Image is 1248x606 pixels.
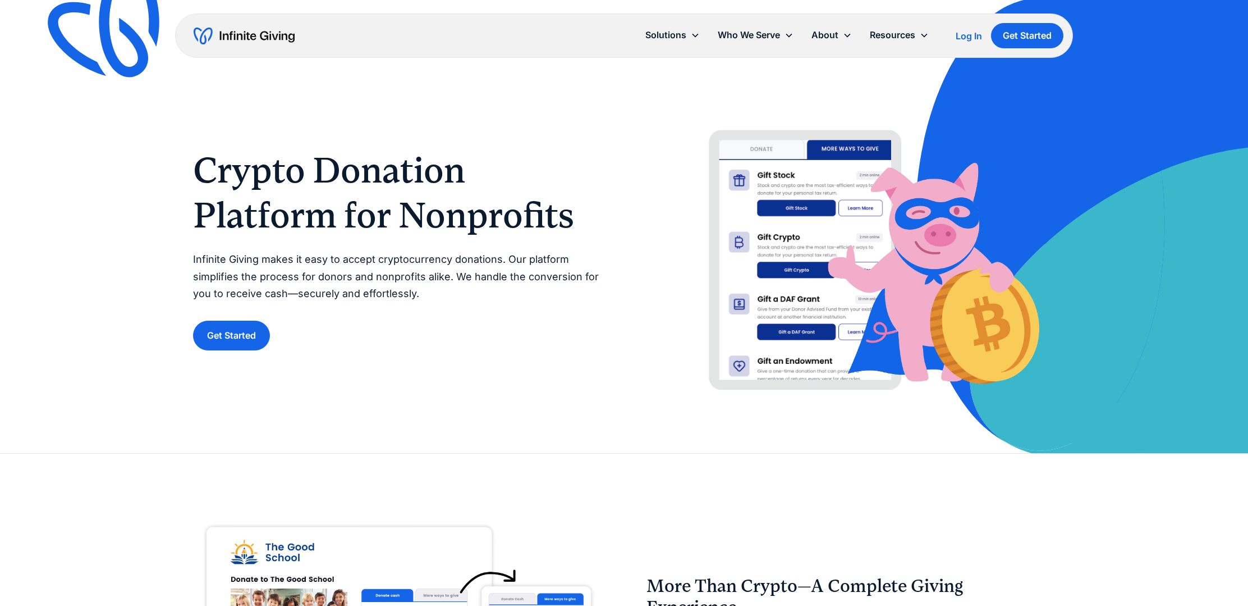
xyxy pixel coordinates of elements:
[645,28,686,43] div: Solutions
[811,28,838,43] div: About
[870,28,915,43] div: Resources
[193,251,602,303] p: Infinite Giving makes it easy to accept cryptocurrency donations. Our platform simplifies the pro...
[718,28,780,43] div: Who We Serve
[956,31,982,40] div: Log In
[991,23,1063,48] a: Get Started
[193,321,270,350] a: Get Started
[193,148,602,238] h1: Crypto Donation Platform for Nonprofits
[956,29,982,43] a: Log In
[646,108,1055,390] img: Accept bitcoin donations from supporters using Infinite Giving’s crypto donation platform.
